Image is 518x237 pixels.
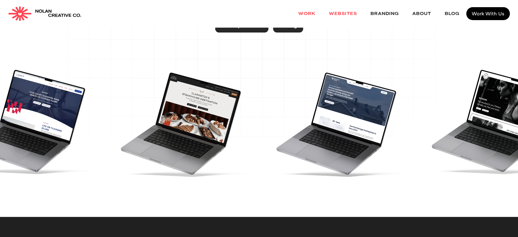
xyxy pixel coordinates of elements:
[466,7,510,20] a: Work With Us
[8,6,32,21] img: Nolan Creative Co.
[438,5,466,23] a: Blog
[292,5,322,23] a: Work
[472,11,504,16] div: Work With Us
[364,5,406,23] a: Branding
[406,5,438,23] a: About
[322,5,364,23] a: websites
[104,66,259,183] img: Rudy's Prime Website
[8,6,81,21] a: home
